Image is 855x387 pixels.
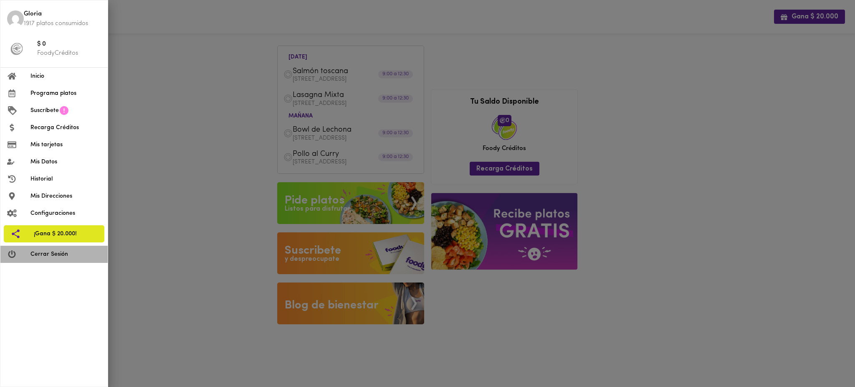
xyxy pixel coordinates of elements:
span: Cerrar Sesión [30,250,101,259]
p: 1917 platos consumidos [24,19,101,28]
img: foody-creditos-black.png [10,43,23,55]
span: Historial [30,175,101,183]
span: Gloria [24,10,101,19]
span: Recarga Créditos [30,123,101,132]
span: $ 0 [37,40,101,49]
span: Mis Direcciones [30,192,101,201]
span: Mis Datos [30,158,101,166]
span: Mis tarjetas [30,140,101,149]
span: ¡Gana $ 20.000! [34,229,98,238]
span: Suscríbete [30,106,59,115]
span: Configuraciones [30,209,101,218]
p: FoodyCréditos [37,49,101,58]
span: Inicio [30,72,101,81]
span: Programa platos [30,89,101,98]
iframe: Messagebird Livechat Widget [807,339,847,379]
